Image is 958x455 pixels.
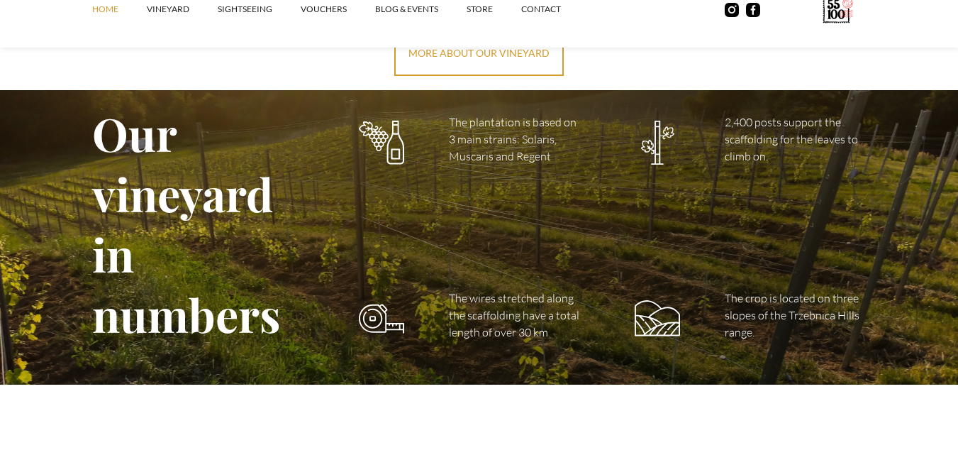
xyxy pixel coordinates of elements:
[375,4,438,14] font: Blog & Events
[92,224,281,344] font: in numbers
[725,115,858,163] font: 2,400 posts support the scaffolding for the leaves to climb on.
[92,103,273,224] font: Our vineyard
[92,4,118,14] font: Home
[301,4,347,14] font: vouchers
[408,47,550,59] font: more about our vineyard
[521,4,561,14] font: contact
[449,115,577,129] font: The plantation is based on
[449,291,579,339] font: The wires stretched along the scaffolding have a total length of over 30 km
[467,4,493,14] font: STORE
[147,4,189,14] font: vineyard
[394,32,564,76] a: more about our vineyard
[218,4,272,14] font: SIGHTSEEING
[725,291,859,339] font: The crop is located on three slopes of the Trzebnica Hills range.
[449,132,557,163] font: 3 main strains: Solaris, Muscaris and Regent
